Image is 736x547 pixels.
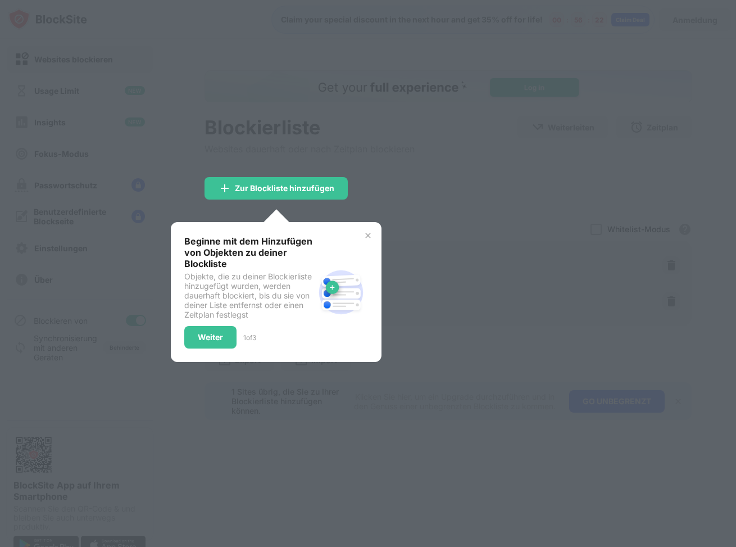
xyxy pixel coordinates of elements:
[198,333,223,342] div: Weiter
[184,236,314,269] div: Beginne mit dem Hinzufügen von Objekten zu deiner Blockliste
[184,272,314,319] div: Objekte, die zu deiner Blockierliste hinzugefügt wurden, werden dauerhaft blockiert, bis du sie v...
[314,265,368,319] img: block-site.svg
[235,184,334,193] div: Zur Blockliste hinzufügen
[243,333,256,342] div: 1 of 3
[364,231,372,240] img: x-button.svg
